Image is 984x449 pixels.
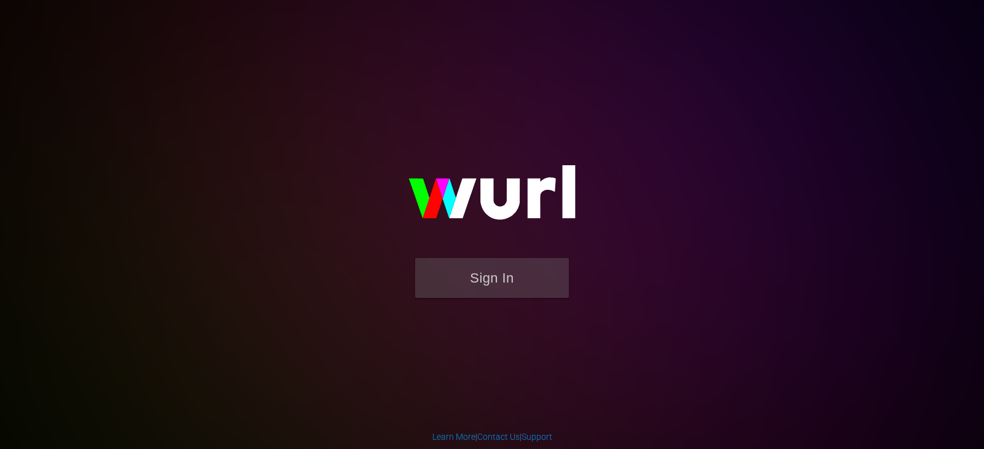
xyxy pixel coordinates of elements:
[432,431,552,443] div: | |
[477,432,520,442] a: Contact Us
[522,432,552,442] a: Support
[432,432,475,442] a: Learn More
[415,258,569,298] button: Sign In
[369,139,615,258] img: wurl-logo-on-black-223613ac3d8ba8fe6dc639794a292ebdb59501304c7dfd60c99c58986ef67473.svg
